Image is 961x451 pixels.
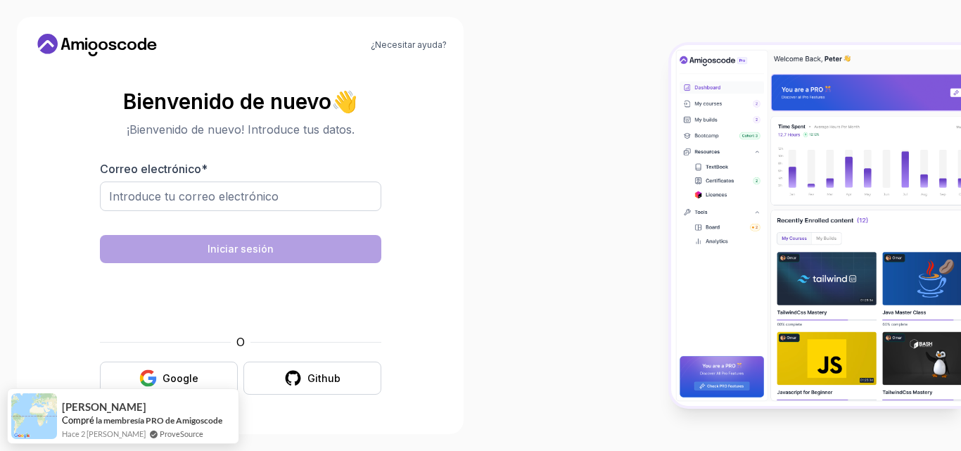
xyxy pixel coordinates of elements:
[134,272,347,325] iframe: Widget que contiene una casilla de verificación para el desafío de seguridad hCaptcha
[371,39,447,51] a: ¿Necesitar ayuda?
[100,362,238,395] button: Google
[331,88,359,115] font: 👋
[371,39,447,50] font: ¿Necesitar ayuda?
[100,162,201,176] font: Correo electrónico
[62,429,146,438] font: Hace 2 [PERSON_NAME]
[671,45,961,406] img: Panel de Amigoscode
[160,429,203,438] font: ProveSource
[243,362,381,395] button: Github
[163,372,198,384] font: Google
[100,182,381,211] input: Introduce tu correo electrónico
[100,235,381,263] button: Iniciar sesión
[127,122,355,136] font: ¡Bienvenido de nuevo! Introduce tus datos.
[96,415,222,426] a: la membresía PRO de Amigoscode
[62,414,94,426] font: Compré
[34,34,160,56] a: Enlace de inicio
[62,400,146,413] font: [PERSON_NAME]
[236,335,245,349] font: O
[11,393,57,439] img: Imagen de notificación de prueba social de Provesource
[123,89,331,114] font: Bienvenido de nuevo
[208,243,274,255] font: Iniciar sesión
[160,428,203,440] a: ProveSource
[307,372,341,384] font: Github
